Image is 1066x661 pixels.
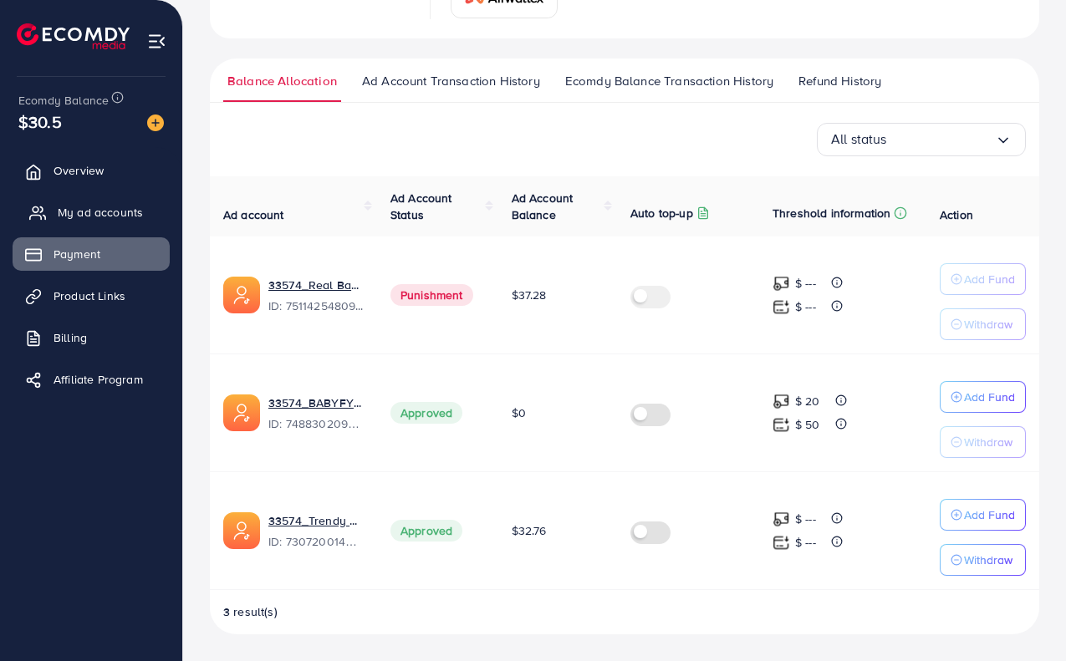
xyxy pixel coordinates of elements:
a: Overview [13,154,170,187]
a: 33574_Trendy New Ad Account_1701340139148 [268,512,364,529]
span: ID: 7307200144494297090 [268,533,364,550]
span: My ad accounts [58,204,143,221]
span: Affiliate Program [54,371,143,388]
span: Overview [54,162,104,179]
span: Ecomdy Balance Transaction History [565,72,773,90]
p: $ --- [795,532,816,552]
span: Balance Allocation [227,72,337,90]
span: $37.28 [512,287,547,303]
span: Product Links [54,287,125,304]
p: Threshold information [773,203,890,223]
p: $ 20 [795,391,820,411]
span: Ecomdy Balance [18,92,109,109]
img: ic-ads-acc.e4c84228.svg [223,512,260,549]
img: menu [147,32,166,51]
span: All status [831,126,887,152]
span: Action [940,206,973,223]
img: top-up amount [773,393,790,410]
img: image [147,114,164,131]
span: $30.5 [18,109,62,134]
p: Add Fund [964,387,1015,407]
span: Punishment [390,284,473,306]
button: Withdraw [940,426,1026,458]
div: Search for option [817,123,1026,156]
p: $ --- [795,509,816,529]
span: Payment [54,246,100,262]
span: ID: 7511425480995209233 [268,297,364,314]
a: 33574_BABYFY_1743506203199 [268,394,364,411]
span: Ad account [223,206,284,223]
a: Payment [13,237,170,271]
img: ic-ads-acc.e4c84228.svg [223,394,260,431]
button: Add Fund [940,263,1026,295]
p: Auto top-up [630,203,693,223]
img: top-up amount [773,275,790,292]
img: top-up amount [773,416,790,434]
input: Search for option [887,126,995,152]
button: Withdraw [940,544,1026,576]
p: $ --- [795,273,816,293]
a: Billing [13,321,170,354]
span: Refund History [798,72,881,90]
p: Withdraw [964,314,1012,334]
img: top-up amount [773,511,790,528]
span: Billing [54,329,87,346]
span: Ad Account Balance [512,190,574,223]
p: $ 50 [795,414,820,435]
span: Ad Account Transaction History [362,72,540,90]
p: Add Fund [964,505,1015,525]
div: <span class='underline'>33574_BABYFY_1743506203199</span></br>7488302092638109713 [268,394,364,433]
span: Approved [390,402,462,424]
p: $ --- [795,297,816,317]
p: Withdraw [964,432,1012,452]
a: 33574_Real Babyfy_1748890051070 [268,277,364,293]
span: ID: 7488302092638109713 [268,415,364,432]
p: Add Fund [964,269,1015,289]
span: $0 [512,404,526,421]
img: top-up amount [773,298,790,316]
div: <span class='underline'>33574_Trendy New Ad Account_1701340139148</span></br>7307200144494297090 [268,512,364,551]
img: ic-ads-acc.e4c84228.svg [223,277,260,313]
button: Withdraw [940,308,1026,340]
span: Approved [390,520,462,542]
span: $32.76 [512,522,547,539]
a: Product Links [13,279,170,313]
button: Add Fund [940,381,1026,413]
img: top-up amount [773,534,790,552]
span: 3 result(s) [223,603,278,620]
img: logo [17,23,130,49]
span: Ad Account Status [390,190,452,223]
div: <span class='underline'>33574_Real Babyfy_1748890051070</span></br>7511425480995209233 [268,277,364,315]
button: Add Fund [940,499,1026,531]
iframe: Chat [995,586,1053,648]
a: Affiliate Program [13,363,170,396]
p: Withdraw [964,550,1012,570]
a: My ad accounts [13,196,170,229]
